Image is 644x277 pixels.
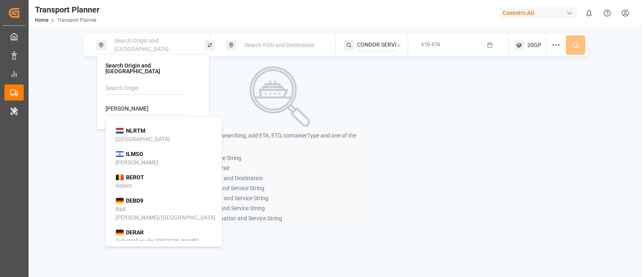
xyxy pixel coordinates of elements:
[196,131,363,148] p: To enable searching, add ETA, ETD, containerType and one of the following:
[126,197,143,204] b: DEBD9
[208,204,363,213] li: POD and Service String
[126,151,143,157] b: ILMSO
[116,205,215,222] div: Bad [PERSON_NAME]/[GEOGRAPHIC_DATA]
[114,37,169,52] span: Search Origin and [GEOGRAPHIC_DATA]
[116,135,170,144] div: [GEOGRAPHIC_DATA]
[250,66,310,127] img: Search
[116,151,124,157] img: country
[208,194,363,203] li: Origin and Service String
[126,127,145,134] b: NLRTM
[116,237,199,245] div: Ruhstorf an der [PERSON_NAME]
[500,5,580,21] button: Covestro AG
[598,4,616,22] button: Help Center
[105,103,186,115] input: Search POL
[413,37,504,53] button: ETD-ETA
[116,182,132,190] div: Rotem
[116,127,124,134] img: country
[116,174,124,181] img: country
[208,184,363,193] li: POL and Service String
[208,174,363,183] li: Origin and Destination
[208,214,363,223] li: Destination and Service String
[527,41,541,49] span: 20GP
[35,4,99,16] div: Transport Planner
[116,197,124,204] img: country
[116,158,159,167] div: [PERSON_NAME]
[105,82,186,94] input: Search Origin
[244,42,315,48] span: Search POD and Destination
[208,154,363,162] li: Service String
[126,229,144,236] b: DERAR
[580,4,598,22] button: show 0 new notifications
[357,39,396,51] input: Search Service String
[116,229,124,236] img: country
[35,17,48,23] a: Home
[105,63,200,74] h4: Search Origin and [GEOGRAPHIC_DATA]
[421,42,440,47] span: ETD-ETA
[126,174,144,181] b: BEROT
[500,7,577,19] div: Covestro AG
[208,164,363,172] li: Port Pair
